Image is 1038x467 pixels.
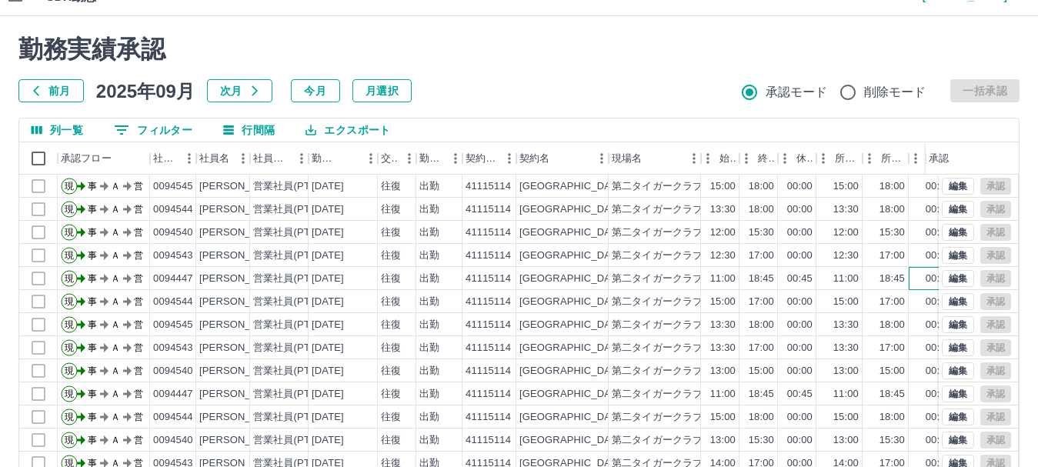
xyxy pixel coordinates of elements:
[65,342,74,353] text: 現
[710,202,736,217] div: 13:30
[710,179,736,194] div: 15:00
[787,249,813,263] div: 00:00
[710,295,736,309] div: 15:00
[419,410,439,425] div: 出勤
[65,273,74,284] text: 現
[787,295,813,309] div: 00:00
[199,142,229,175] div: 社員名
[749,202,774,217] div: 18:00
[609,142,701,175] div: 現場名
[879,202,905,217] div: 18:00
[612,433,703,448] div: 第二タイガークラブ
[926,202,951,217] div: 00:00
[111,296,120,307] text: Ａ
[153,225,193,240] div: 0094540
[111,435,120,445] text: Ａ
[419,318,439,332] div: 出勤
[199,295,283,309] div: [PERSON_NAME]
[199,225,283,240] div: [PERSON_NAME]
[749,272,774,286] div: 18:45
[111,181,120,192] text: Ａ
[926,142,1006,175] div: 承認
[253,387,334,402] div: 営業社員(PT契約)
[153,249,193,263] div: 0094543
[879,433,905,448] div: 15:30
[419,179,439,194] div: 出勤
[153,202,193,217] div: 0094544
[787,225,813,240] div: 00:00
[253,295,334,309] div: 営業社員(PT契約)
[519,433,626,448] div: [GEOGRAPHIC_DATA]
[134,365,143,376] text: 営
[312,387,344,402] div: [DATE]
[519,387,626,402] div: [GEOGRAPHIC_DATA]
[879,341,905,355] div: 17:00
[942,362,974,379] button: 編集
[312,318,344,332] div: [DATE]
[787,410,813,425] div: 00:00
[199,272,283,286] div: [PERSON_NAME]
[466,225,511,240] div: 41115114
[199,318,283,332] div: [PERSON_NAME]
[381,249,401,263] div: 往復
[879,295,905,309] div: 17:00
[926,410,951,425] div: 00:00
[519,364,626,379] div: [GEOGRAPHIC_DATA]
[466,364,511,379] div: 41115114
[381,433,401,448] div: 往復
[199,341,283,355] div: [PERSON_NAME]
[111,204,120,215] text: Ａ
[378,142,416,175] div: 交通費
[612,318,703,332] div: 第二タイガークラブ
[253,179,334,194] div: 営業社員(PT契約)
[88,365,97,376] text: 事
[134,389,143,399] text: 営
[199,202,283,217] div: [PERSON_NAME]
[253,318,334,332] div: 営業社員(PT契約)
[787,318,813,332] div: 00:00
[134,296,143,307] text: 営
[466,295,511,309] div: 41115114
[312,249,344,263] div: [DATE]
[942,409,974,425] button: 編集
[381,341,401,355] div: 往復
[926,249,951,263] div: 00:00
[312,179,344,194] div: [DATE]
[253,341,334,355] div: 営業社員(PT契約)
[710,387,736,402] div: 11:00
[942,316,974,333] button: 編集
[196,142,250,175] div: 社員名
[758,142,775,175] div: 終業
[291,79,340,102] button: 今月
[65,412,74,422] text: 現
[749,341,774,355] div: 17:00
[833,249,859,263] div: 12:30
[833,295,859,309] div: 15:00
[65,389,74,399] text: 現
[153,272,193,286] div: 0094447
[65,181,74,192] text: 現
[462,142,516,175] div: 契約コード
[710,318,736,332] div: 13:30
[466,272,511,286] div: 41115114
[710,272,736,286] div: 11:00
[466,341,511,355] div: 41115114
[312,272,344,286] div: [DATE]
[749,225,774,240] div: 15:30
[833,225,859,240] div: 12:00
[879,387,905,402] div: 18:45
[18,35,1020,64] h2: 勤務実績承認
[612,179,703,194] div: 第二タイガークラブ
[879,318,905,332] div: 18:00
[153,295,193,309] div: 0094544
[519,225,626,240] div: [GEOGRAPHIC_DATA]
[312,295,344,309] div: [DATE]
[466,249,511,263] div: 41115114
[749,295,774,309] div: 17:00
[111,365,120,376] text: Ａ
[312,341,344,355] div: [DATE]
[612,295,703,309] div: 第二タイガークラブ
[134,204,143,215] text: 営
[61,142,112,175] div: 承認フロー
[111,342,120,353] text: Ａ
